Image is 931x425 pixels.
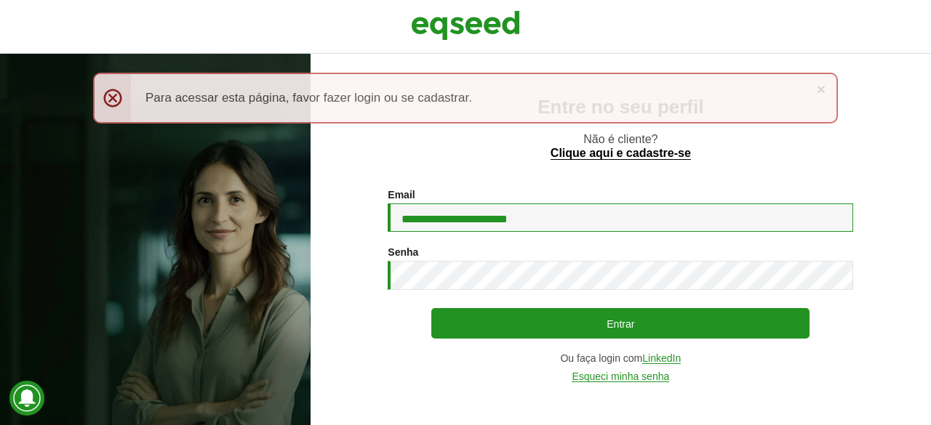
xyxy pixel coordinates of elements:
[431,308,810,339] button: Entrar
[642,353,681,364] a: LinkedIn
[388,353,853,364] div: Ou faça login com
[572,371,669,382] a: Esqueci minha senha
[551,147,691,160] a: Clique aqui e cadastre-se
[340,132,902,160] p: Não é cliente?
[411,7,520,44] img: EqSeed Logo
[817,81,826,97] a: ×
[388,190,415,200] label: Email
[93,73,838,124] div: Para acessar esta página, favor fazer login ou se cadastrar.
[388,247,418,257] label: Senha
